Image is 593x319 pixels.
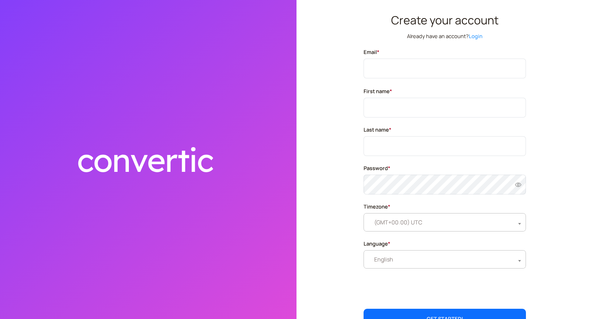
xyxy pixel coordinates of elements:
iframe: reCAPTCHA [366,276,474,303]
a: Login [469,32,483,40]
label: Password [364,163,526,173]
label: Language [364,239,526,248]
span: visibility [515,181,522,188]
label: First name [364,86,526,96]
span: English [364,251,526,268]
span: English [371,254,400,264]
img: convertic text [78,147,213,172]
p: Already have an account? [364,32,526,40]
label: Timezone [364,201,526,211]
label: Email [364,47,526,57]
h1: Create your account [364,12,526,28]
span: (GMT+00:00) UTC [371,217,429,227]
span: (GMT+00:00) UTC [364,213,526,231]
label: Last name [364,125,526,134]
